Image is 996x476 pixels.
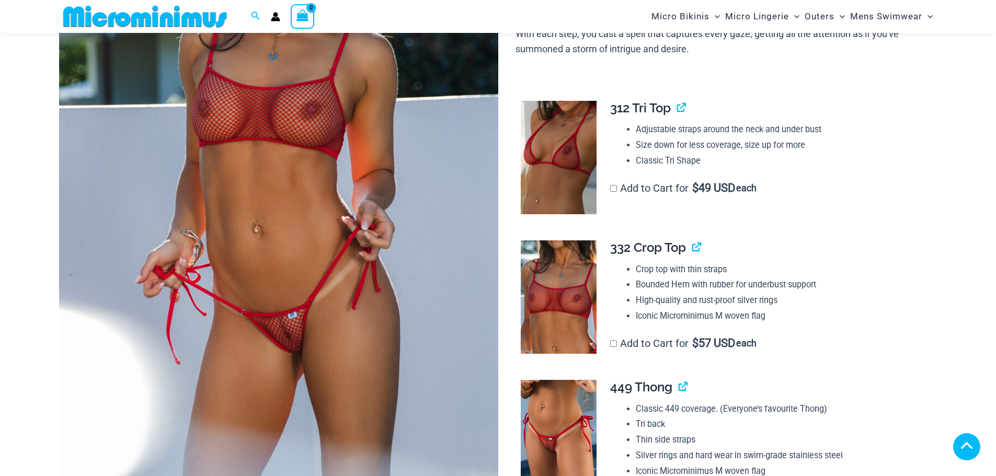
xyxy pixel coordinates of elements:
[610,379,672,394] span: 449 Thong
[610,182,757,194] label: Add to Cart for
[647,2,937,31] nav: Site Navigation
[610,337,757,350] label: Add to Cart for
[805,3,834,30] span: Outers
[723,3,802,30] a: Micro LingerieMenu ToggleMenu Toggle
[636,137,929,153] li: Size down for less coverage, size up for more
[922,3,933,30] span: Menu Toggle
[610,100,671,115] span: 312 Tri Top
[610,340,617,347] input: Add to Cart for$57 USD each
[291,4,315,28] a: View Shopping Cart, empty
[725,3,789,30] span: Micro Lingerie
[789,3,799,30] span: Menu Toggle
[692,338,735,349] span: 57 USD
[636,262,929,277] li: Crop top with thin straps
[692,181,699,194] span: $
[636,122,929,137] li: Adjustable straps around the neck and under bust
[850,3,922,30] span: Mens Swimwear
[802,3,848,30] a: OutersMenu ToggleMenu Toggle
[834,3,845,30] span: Menu Toggle
[636,416,929,432] li: Tri back
[521,101,597,215] img: Summer Storm Red 312 Tri Top
[709,3,720,30] span: Menu Toggle
[651,3,709,30] span: Micro Bikinis
[636,277,929,293] li: Bounded Hem with rubber for underbust support
[848,3,935,30] a: Mens SwimwearMenu ToggleMenu Toggle
[610,240,686,255] span: 332 Crop Top
[636,448,929,463] li: Silver rings and hard wear in swim-grade stainless steel
[521,240,597,354] img: Summer Storm Red 332 Crop Top
[636,432,929,448] li: Thin side straps
[736,338,757,349] span: each
[610,185,617,192] input: Add to Cart for$49 USD each
[636,401,929,417] li: Classic 449 coverage. (Everyone’s favourite Thong)
[636,153,929,169] li: Classic Tri Shape
[692,336,699,350] span: $
[271,12,280,21] a: Account icon link
[251,10,260,23] a: Search icon link
[692,183,735,193] span: 49 USD
[736,183,757,193] span: each
[636,308,929,324] li: Iconic Microminimus M woven flag
[636,293,929,308] li: High-quality and rust-proof silver rings
[59,5,231,28] img: MM SHOP LOGO FLAT
[649,3,723,30] a: Micro BikinisMenu ToggleMenu Toggle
